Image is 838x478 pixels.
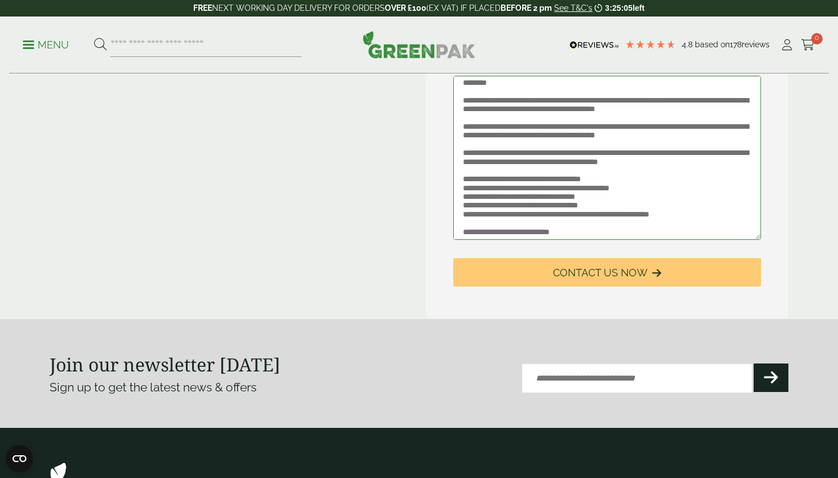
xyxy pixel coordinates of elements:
a: See T&C's [554,3,592,13]
strong: OVER £100 [385,3,426,13]
span: Contact Us Now [553,267,648,279]
span: 0 [811,33,823,44]
span: left [633,3,645,13]
strong: Join our newsletter [DATE] [50,352,280,377]
img: GreenPak Supplies [363,31,475,58]
a: 0 [801,36,815,54]
div: 4.78 Stars [625,39,676,50]
button: Open CMP widget [6,445,33,472]
button: Contact Us Now [453,258,761,287]
span: Based on [695,40,730,49]
img: REVIEWS.io [569,41,619,49]
span: 3:25:05 [605,3,632,13]
span: 178 [730,40,742,49]
p: Menu [23,38,69,52]
i: My Account [780,39,794,51]
strong: BEFORE 2 pm [501,3,552,13]
strong: FREE [193,3,212,13]
span: reviews [742,40,770,49]
i: Cart [801,39,815,51]
a: Menu [23,38,69,50]
p: Sign up to get the latest news & offers [50,378,382,397]
span: 4.8 [682,40,695,49]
